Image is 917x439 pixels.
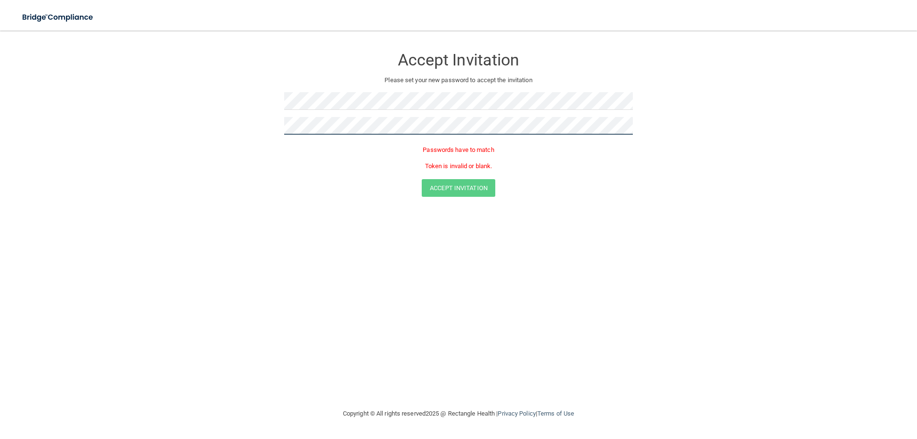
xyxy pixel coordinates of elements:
img: bridge_compliance_login_screen.278c3ca4.svg [14,8,102,27]
p: Passwords have to match [284,144,633,156]
div: Copyright © All rights reserved 2025 @ Rectangle Health | | [284,398,633,429]
a: Privacy Policy [498,410,535,417]
a: Terms of Use [537,410,574,417]
p: Please set your new password to accept the invitation [291,75,626,86]
button: Accept Invitation [422,179,495,197]
h3: Accept Invitation [284,51,633,69]
p: Token is invalid or blank. [284,161,633,172]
